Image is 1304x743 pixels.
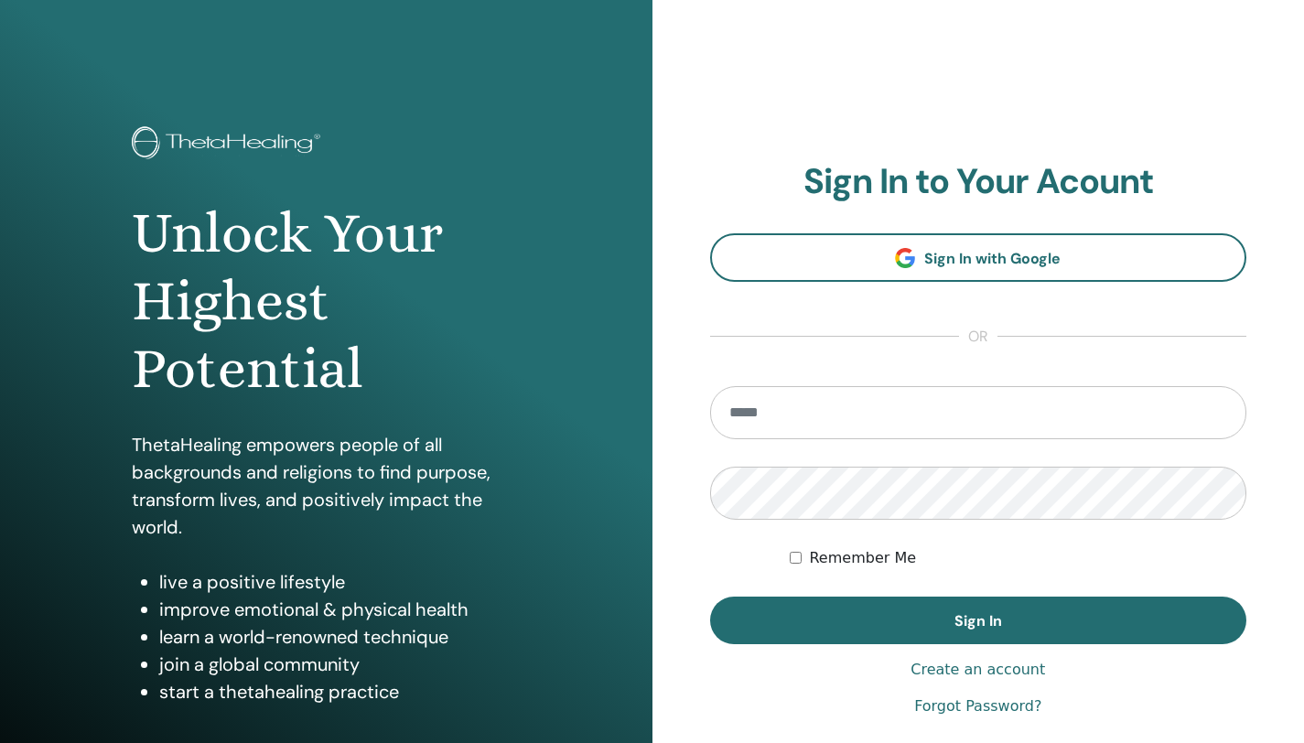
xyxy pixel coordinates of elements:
a: Sign In with Google [710,233,1247,282]
li: improve emotional & physical health [159,596,521,623]
p: ThetaHealing empowers people of all backgrounds and religions to find purpose, transform lives, a... [132,431,521,541]
span: or [959,326,997,348]
li: live a positive lifestyle [159,568,521,596]
button: Sign In [710,597,1247,644]
label: Remember Me [809,547,916,569]
h2: Sign In to Your Acount [710,161,1247,203]
div: Keep me authenticated indefinitely or until I manually logout [790,547,1246,569]
a: Create an account [911,659,1045,681]
a: Forgot Password? [914,695,1041,717]
li: join a global community [159,651,521,678]
h1: Unlock Your Highest Potential [132,199,521,404]
li: learn a world-renowned technique [159,623,521,651]
span: Sign In with Google [924,249,1061,268]
span: Sign In [954,611,1002,630]
li: start a thetahealing practice [159,678,521,705]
